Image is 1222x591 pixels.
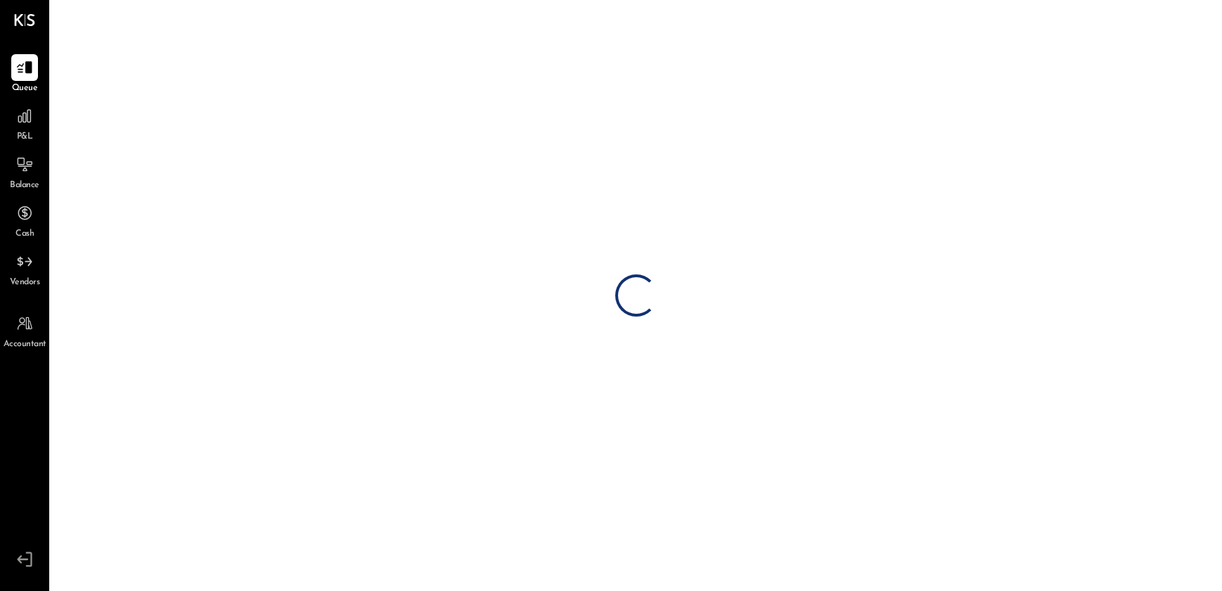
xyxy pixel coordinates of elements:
a: Vendors [1,248,49,289]
span: Queue [12,82,38,95]
span: Balance [10,179,39,192]
a: Accountant [1,310,49,351]
a: Balance [1,151,49,192]
span: Accountant [4,338,46,351]
a: Cash [1,200,49,241]
a: Queue [1,54,49,95]
span: Vendors [10,277,40,289]
a: P&L [1,103,49,144]
span: P&L [17,131,33,144]
span: Cash [15,228,34,241]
